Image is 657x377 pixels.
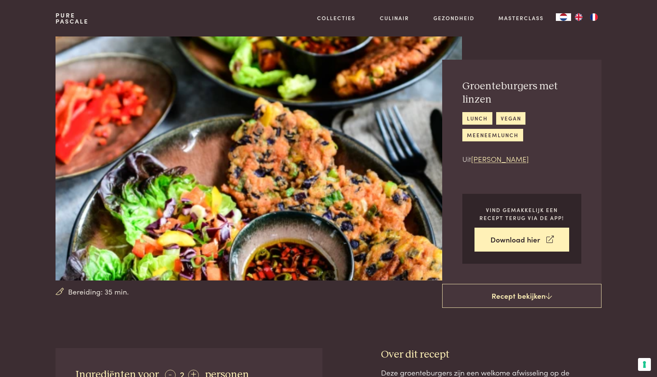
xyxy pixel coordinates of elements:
[474,228,569,252] a: Download hier
[381,348,601,361] h3: Over dit recept
[442,284,601,308] a: Recept bekijken
[496,112,525,125] a: vegan
[471,154,529,164] a: [PERSON_NAME]
[586,13,601,21] a: FR
[474,206,569,222] p: Vind gemakkelijk een recept terug via de app!
[433,14,474,22] a: Gezondheid
[556,13,571,21] a: NL
[56,36,462,280] img: Groenteburgers met linzen
[317,14,355,22] a: Collecties
[56,12,89,24] a: PurePascale
[68,286,129,297] span: Bereiding: 35 min.
[462,129,523,141] a: meeneemlunch
[571,13,586,21] a: EN
[462,154,581,165] p: Uit
[380,14,409,22] a: Culinair
[498,14,544,22] a: Masterclass
[556,13,571,21] div: Language
[638,358,651,371] button: Uw voorkeuren voor toestemming voor trackingtechnologieën
[462,112,492,125] a: lunch
[462,80,581,106] h2: Groenteburgers met linzen
[556,13,601,21] aside: Language selected: Nederlands
[571,13,601,21] ul: Language list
